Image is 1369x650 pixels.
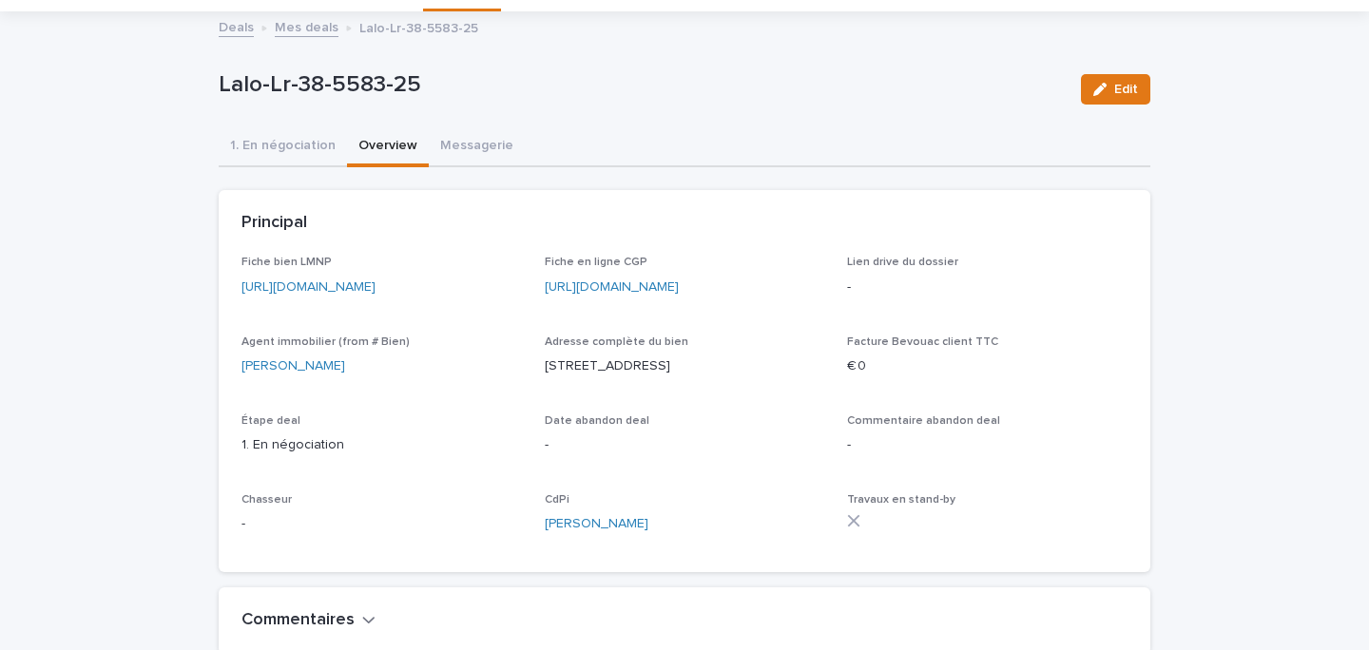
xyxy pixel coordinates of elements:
[847,356,1128,376] p: € 0
[241,415,300,427] span: Étape deal
[545,336,688,348] span: Adresse complète du bien
[359,16,478,37] p: Lalo-Lr-38-5583-25
[1114,83,1138,96] span: Edit
[241,257,332,268] span: Fiche bien LMNP
[241,514,522,534] p: -
[275,15,338,37] a: Mes deals
[241,280,376,294] a: [URL][DOMAIN_NAME]
[545,257,647,268] span: Fiche en ligne CGP
[1081,74,1150,105] button: Edit
[545,514,648,534] a: [PERSON_NAME]
[847,277,1128,297] p: -
[429,127,525,167] button: Messagerie
[241,356,345,376] a: [PERSON_NAME]
[219,71,1066,99] p: Lalo-Lr-38-5583-25
[241,494,292,506] span: Chasseur
[847,415,1000,427] span: Commentaire abandon deal
[241,336,410,348] span: Agent immobilier (from # Bien)
[241,435,522,455] p: 1. En négociation
[847,435,1128,455] p: -
[241,610,376,631] button: Commentaires
[241,213,307,234] h2: Principal
[545,435,825,455] p: -
[219,127,347,167] button: 1. En négociation
[545,415,649,427] span: Date abandon deal
[545,280,679,294] a: [URL][DOMAIN_NAME]
[847,336,998,348] span: Facture Bevouac client TTC
[545,356,825,376] p: [STREET_ADDRESS]
[847,494,955,506] span: Travaux en stand-by
[847,257,958,268] span: Lien drive du dossier
[219,15,254,37] a: Deals
[545,494,569,506] span: CdPi
[241,610,355,631] h2: Commentaires
[347,127,429,167] button: Overview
